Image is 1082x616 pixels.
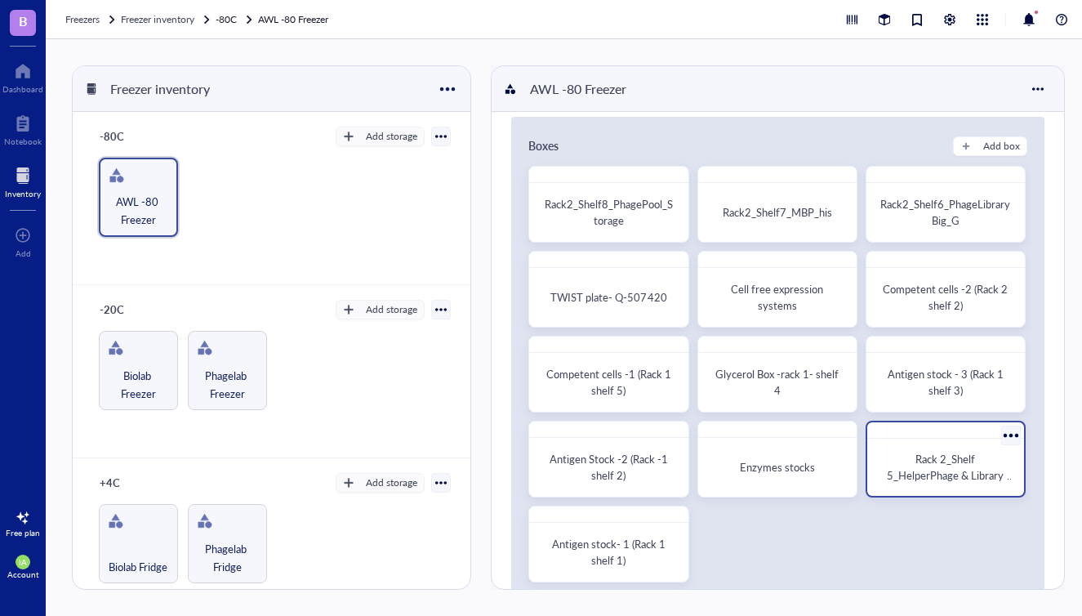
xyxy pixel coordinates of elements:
button: Add storage [336,300,425,319]
button: Add storage [336,473,425,493]
span: Cell free expression systems [731,281,826,313]
a: Notebook [4,110,42,146]
div: AWL -80 Freezer [523,75,634,103]
span: AWL -80 Freezer [107,193,170,229]
span: Biolab Freezer [106,367,171,403]
div: Notebook [4,136,42,146]
span: Freezer inventory [121,12,194,26]
div: Inventory [5,189,41,199]
a: Freezer inventory [121,11,212,28]
span: Rack 2_Shelf 5_HelperPhage & Library T_ [887,451,1014,499]
a: Inventory [5,163,41,199]
span: Rack2_Shelf8_PhagePool_Storage [545,196,673,228]
span: Rack2_Shelf7_MBP_his [723,204,832,220]
div: Boxes [528,136,559,156]
span: B [19,11,28,31]
div: Dashboard [2,84,43,94]
span: Rack2_Shelf6_PhageLibraryBig_G [880,196,1010,228]
span: Antigen stock- 1 (Rack 1 shelf 1) [552,536,668,568]
div: Add storage [366,475,417,490]
span: Glycerol Box -rack 1- shelf 4 [715,366,841,398]
span: IA [19,557,27,567]
div: Add storage [366,302,417,317]
div: Account [7,569,39,579]
span: Competent cells -1 (Rack 1 shelf 5) [546,366,674,398]
span: Freezers [65,12,100,26]
div: Freezer inventory [103,75,217,103]
a: Dashboard [2,58,43,94]
div: -80C [92,125,190,148]
a: Freezers [65,11,118,28]
span: Biolab Fridge [109,558,167,576]
span: Phagelab Fridge [195,540,260,576]
span: TWIST plate- Q-507420 [550,289,666,305]
div: -20C [92,298,190,321]
div: Add box [983,139,1020,154]
span: Antigen Stock -2 (Rack -1 shelf 2) [550,451,670,483]
button: Add box [953,136,1027,156]
span: Enzymes stocks [740,459,815,475]
div: Add [16,248,31,258]
span: Phagelab Freezer [195,367,260,403]
button: Add storage [336,127,425,146]
div: Add storage [366,129,417,144]
div: Free plan [6,528,40,538]
div: +4C [92,471,190,494]
a: -80CAWL -80 Freezer [216,11,332,28]
span: Antigen stock - 3 (Rack 1 shelf 3) [888,366,1006,398]
span: Competent cells -2 (Rack 2 shelf 2) [883,281,1010,313]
